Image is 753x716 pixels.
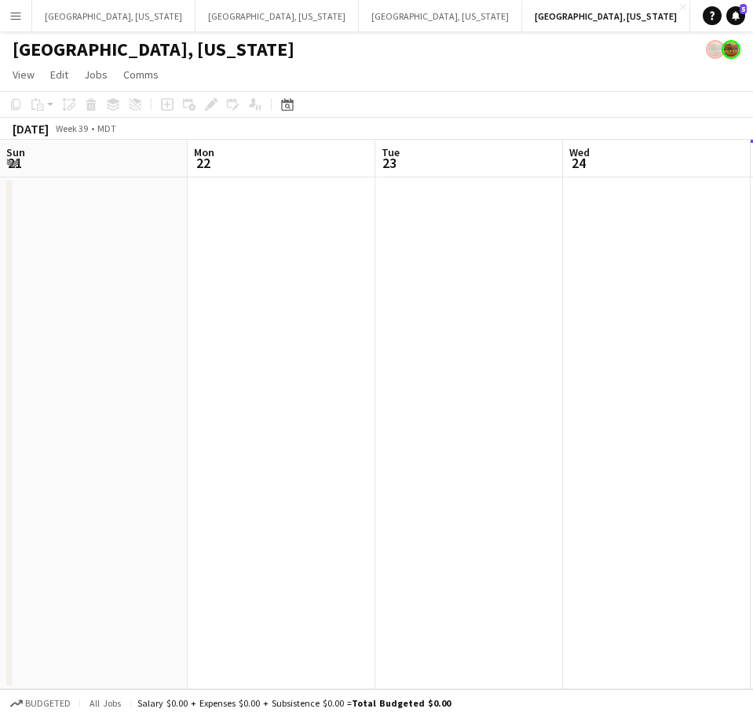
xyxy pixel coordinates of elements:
[522,1,690,31] button: [GEOGRAPHIC_DATA], [US_STATE]
[13,38,294,61] h1: [GEOGRAPHIC_DATA], [US_STATE]
[78,64,114,85] a: Jobs
[50,68,68,82] span: Edit
[352,697,451,709] span: Total Budgeted $0.00
[84,68,108,82] span: Jobs
[123,68,159,82] span: Comms
[6,145,25,159] span: Sun
[86,697,124,709] span: All jobs
[4,154,25,172] span: 21
[706,40,725,59] app-user-avatar: Rollin Hero
[192,154,214,172] span: 22
[379,154,400,172] span: 23
[569,145,590,159] span: Wed
[52,122,91,134] span: Week 39
[726,6,745,25] a: 5
[8,695,73,712] button: Budgeted
[44,64,75,85] a: Edit
[6,64,41,85] a: View
[196,1,359,31] button: [GEOGRAPHIC_DATA], [US_STATE]
[194,145,214,159] span: Mon
[25,698,71,709] span: Budgeted
[137,697,451,709] div: Salary $0.00 + Expenses $0.00 + Subsistence $0.00 =
[97,122,116,134] div: MDT
[13,121,49,137] div: [DATE]
[722,40,740,59] app-user-avatar: Rollin Hero
[32,1,196,31] button: [GEOGRAPHIC_DATA], [US_STATE]
[740,4,747,14] span: 5
[13,68,35,82] span: View
[117,64,165,85] a: Comms
[567,154,590,172] span: 24
[359,1,522,31] button: [GEOGRAPHIC_DATA], [US_STATE]
[382,145,400,159] span: Tue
